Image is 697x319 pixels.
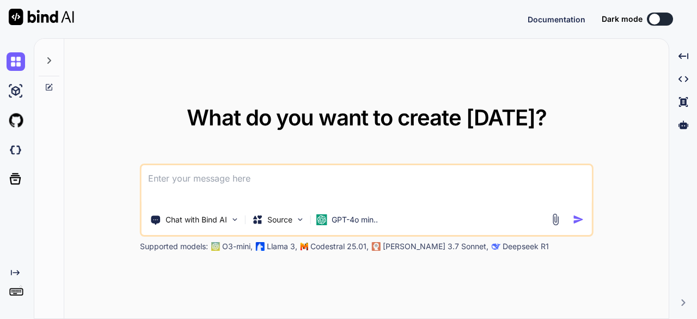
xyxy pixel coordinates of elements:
img: claude [492,242,500,251]
img: Bind AI [9,9,74,25]
p: GPT-4o min.. [332,214,378,225]
span: What do you want to create [DATE]? [187,104,547,131]
img: ai-studio [7,82,25,100]
p: Codestral 25.01, [310,241,369,252]
p: Source [267,214,292,225]
img: GPT-4o mini [316,214,327,225]
img: attachment [549,213,561,226]
img: githubLight [7,111,25,130]
img: Llama2 [256,242,265,251]
img: Pick Models [296,215,305,224]
img: darkCloudIdeIcon [7,141,25,159]
button: Documentation [528,14,585,25]
img: claude [372,242,381,251]
span: Dark mode [602,14,643,25]
p: Chat with Bind AI [166,214,227,225]
img: Pick Tools [230,215,240,224]
p: Deepseek R1 [503,241,549,252]
span: Documentation [528,15,585,24]
img: icon [572,214,584,225]
img: chat [7,52,25,71]
p: [PERSON_NAME] 3.7 Sonnet, [383,241,488,252]
img: Mistral-AI [301,243,308,250]
p: Supported models: [140,241,208,252]
p: Llama 3, [267,241,297,252]
p: O3-mini, [222,241,253,252]
img: GPT-4 [211,242,220,251]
